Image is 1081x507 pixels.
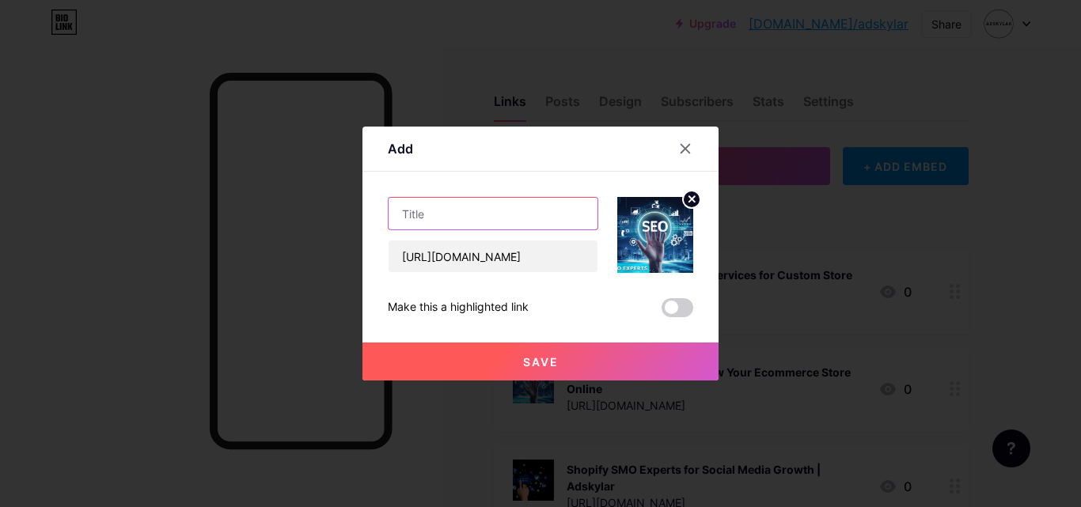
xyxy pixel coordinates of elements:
[362,342,719,380] button: Save
[388,139,413,158] div: Add
[388,298,529,317] div: Make this a highlighted link
[389,198,597,229] input: Title
[389,240,597,272] input: URL
[523,355,559,369] span: Save
[617,197,693,273] img: link_thumbnail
